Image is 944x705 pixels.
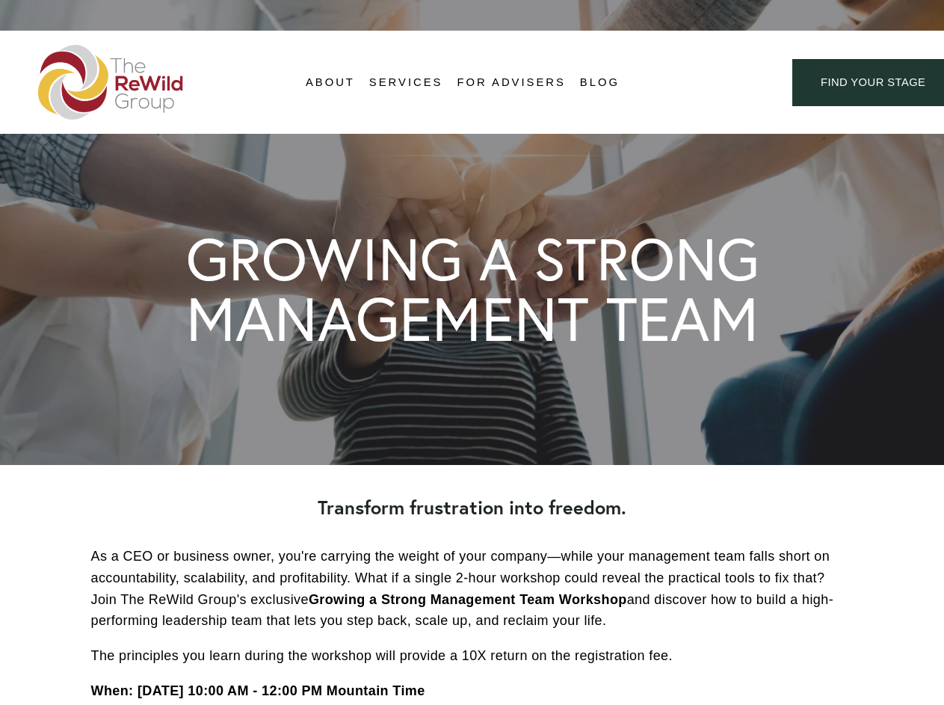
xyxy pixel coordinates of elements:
[186,230,759,289] h1: GROWING A STRONG
[186,289,759,349] h1: MANAGEMENT TEAM
[369,72,443,94] a: folder dropdown
[369,73,443,93] span: Services
[580,72,620,94] a: Blog
[318,495,626,520] strong: Transform frustration into freedom.
[38,45,185,120] img: The ReWild Group
[91,683,134,698] strong: When:
[91,546,854,632] p: As a CEO or business owner, you're carrying the weight of your company—while your management team...
[91,645,854,667] p: The principles you learn during the workshop will provide a 10X return on the registration fee.
[306,73,355,93] span: About
[306,72,355,94] a: folder dropdown
[457,72,565,94] a: For Advisers
[309,592,627,607] strong: Growing a Strong Management Team Workshop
